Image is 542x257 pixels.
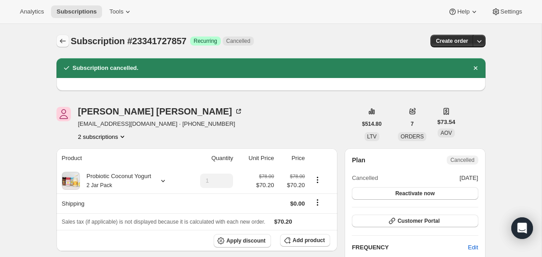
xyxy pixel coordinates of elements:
[437,118,455,127] span: $73.54
[56,148,186,168] th: Product
[411,120,414,128] span: 7
[450,156,474,164] span: Cancelled
[62,219,266,225] span: Sales tax (if applicable) is not displayed because it is calculated with each new order.
[20,8,44,15] span: Analytics
[280,181,305,190] span: $70.20
[104,5,138,18] button: Tools
[185,148,236,168] th: Quantity
[236,148,276,168] th: Unit Price
[352,215,478,227] button: Customer Portal
[310,197,325,207] button: Shipping actions
[56,107,71,121] span: Jenna Baig
[367,133,377,140] span: LTV
[71,36,187,46] span: Subscription #23341727857
[362,120,382,128] span: $514.80
[352,243,468,252] h2: FREQUENCY
[226,237,266,244] span: Apply discount
[214,234,271,248] button: Apply discount
[290,174,305,179] small: $78.00
[486,5,528,18] button: Settings
[226,37,250,45] span: Cancelled
[290,200,305,207] span: $0.00
[468,243,478,252] span: Edit
[436,37,468,45] span: Create order
[430,35,473,47] button: Create order
[56,193,186,213] th: Shipping
[78,107,243,116] div: [PERSON_NAME] [PERSON_NAME]
[256,181,274,190] span: $70.20
[357,118,387,130] button: $514.80
[443,5,484,18] button: Help
[352,156,365,165] h2: Plan
[352,174,378,183] span: Cancelled
[274,218,292,225] span: $70.20
[277,148,308,168] th: Price
[460,174,478,183] span: [DATE]
[62,172,80,190] img: product img
[80,172,151,190] div: Probiotic Coconut Yogurt
[56,8,97,15] span: Subscriptions
[352,187,478,200] button: Reactivate now
[280,234,330,247] button: Add product
[469,62,482,74] button: Dismiss notification
[14,5,49,18] button: Analytics
[395,190,435,197] span: Reactivate now
[78,132,127,141] button: Product actions
[405,118,419,130] button: 7
[259,174,274,179] small: $78.00
[463,240,483,255] button: Edit
[500,8,522,15] span: Settings
[78,119,243,128] span: [EMAIL_ADDRESS][DOMAIN_NAME] · [PHONE_NUMBER]
[397,217,439,225] span: Customer Portal
[310,175,325,185] button: Product actions
[56,35,69,47] button: Subscriptions
[293,237,325,244] span: Add product
[194,37,217,45] span: Recurring
[511,217,533,239] div: Open Intercom Messenger
[440,130,452,136] span: AOV
[87,182,112,188] small: 2 Jar Pack
[109,8,123,15] span: Tools
[401,133,424,140] span: ORDERS
[457,8,469,15] span: Help
[51,5,102,18] button: Subscriptions
[73,64,139,73] h2: Subscription cancelled.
